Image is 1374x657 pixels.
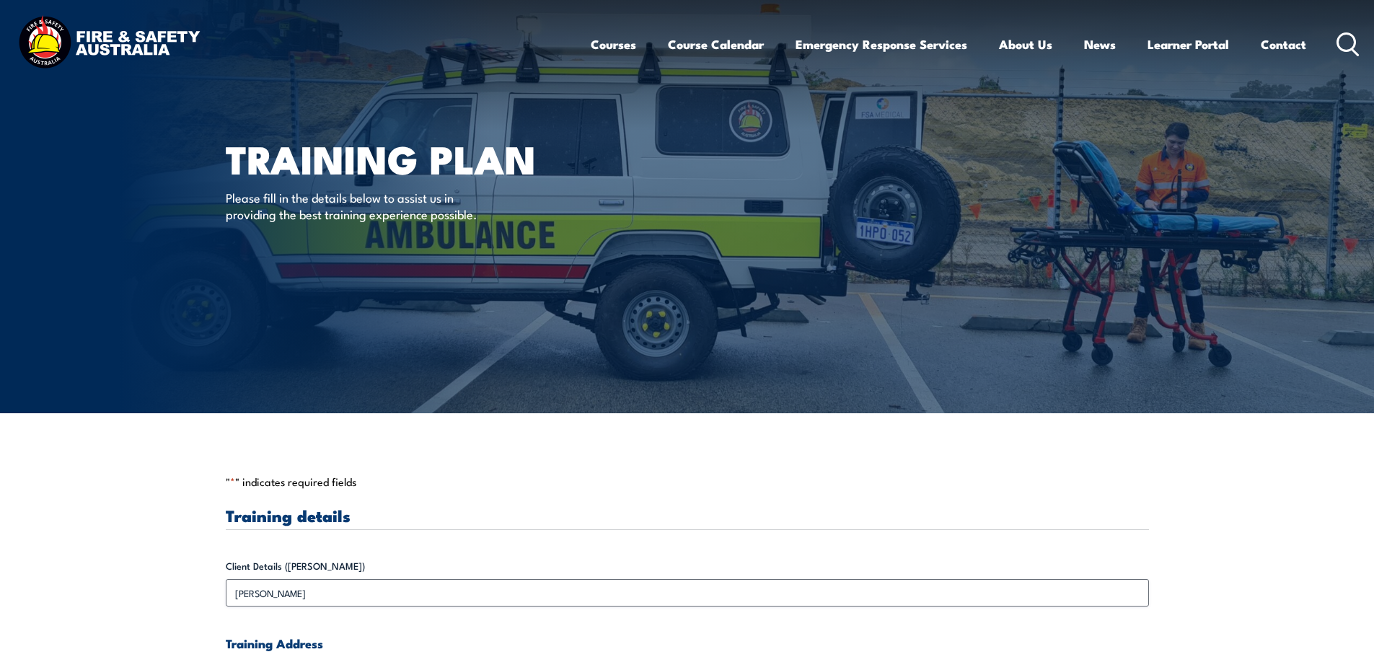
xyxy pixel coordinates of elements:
[226,141,582,175] h1: Training plan
[1148,25,1229,63] a: Learner Portal
[668,25,764,63] a: Course Calendar
[226,189,489,223] p: Please fill in the details below to assist us in providing the best training experience possible.
[591,25,636,63] a: Courses
[999,25,1052,63] a: About Us
[226,475,1149,489] p: " " indicates required fields
[226,635,1149,651] h4: Training Address
[796,25,967,63] a: Emergency Response Services
[1084,25,1116,63] a: News
[226,559,1149,573] label: Client Details ([PERSON_NAME])
[1261,25,1306,63] a: Contact
[226,507,1149,524] h3: Training details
